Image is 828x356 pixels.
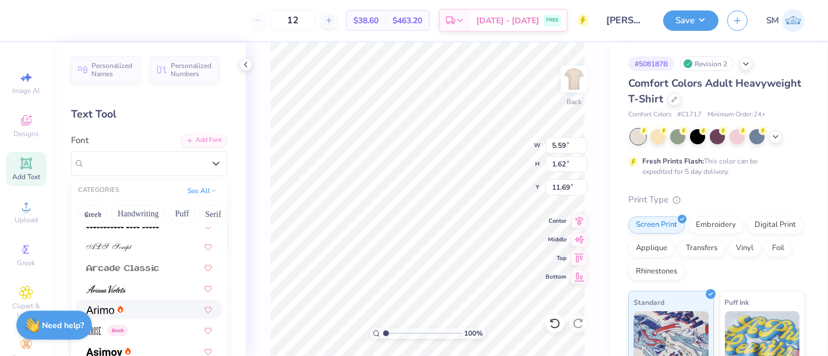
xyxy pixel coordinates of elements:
strong: Need help? [43,320,84,331]
div: Print Type [628,193,805,207]
span: Designs [13,129,39,138]
input: – – [270,10,316,31]
img: ALS Script [86,243,132,251]
div: Digital Print [747,216,804,234]
input: Untitled Design [597,9,654,32]
img: Shruthi Mohan [782,9,805,32]
span: Greek [17,258,36,268]
span: Comfort Colors [628,110,671,120]
img: Arimo [86,306,114,314]
div: Rhinestones [628,263,685,280]
img: AlphaShapes xmas balls [86,222,159,230]
span: Minimum Order: 24 + [707,110,766,120]
span: # C1717 [677,110,702,120]
div: Text Tool [71,106,227,122]
div: CATEGORIES [78,186,119,195]
span: Greek [108,325,128,336]
button: Handwriting [111,205,165,223]
div: Screen Print [628,216,685,234]
label: Font [71,134,89,147]
div: Transfers [678,240,725,257]
img: Back [562,67,586,91]
img: Ariana Violeta [86,285,126,293]
span: Top [546,254,567,262]
span: 100 % [465,328,483,339]
img: Arcade Classic [86,264,159,272]
div: Add Font [181,134,227,147]
span: Center [546,217,567,225]
button: Puff [169,205,196,223]
span: Image AI [13,86,40,95]
span: Middle [546,236,567,244]
button: Serif [199,205,228,223]
span: SM [766,14,779,27]
span: Personalized Numbers [171,62,212,78]
span: Puff Ink [725,296,749,308]
strong: Fresh Prints Flash: [642,156,704,166]
img: Asimov [86,348,122,356]
div: Back [567,97,582,107]
span: Clipart & logos [6,301,47,320]
span: Comfort Colors Adult Heavyweight T-Shirt [628,76,801,106]
span: Upload [15,215,38,225]
div: This color can be expedited for 5 day delivery. [642,156,785,177]
span: $463.20 [392,15,422,27]
span: Add Text [12,172,40,181]
span: Personalized Names [91,62,133,78]
button: Save [663,10,719,31]
div: Revision 2 [680,56,734,71]
div: Foil [765,240,792,257]
span: Bottom [546,273,567,281]
a: SM [766,9,805,32]
button: Greek [78,205,108,223]
div: # 508187B [628,56,674,71]
img: Arrose [86,327,101,335]
div: Applique [628,240,675,257]
span: [DATE] - [DATE] [476,15,539,27]
span: FREE [546,16,558,24]
button: See All [184,185,220,197]
div: Vinyl [728,240,761,257]
div: Embroidery [688,216,744,234]
span: $38.60 [353,15,378,27]
span: Standard [634,296,664,308]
